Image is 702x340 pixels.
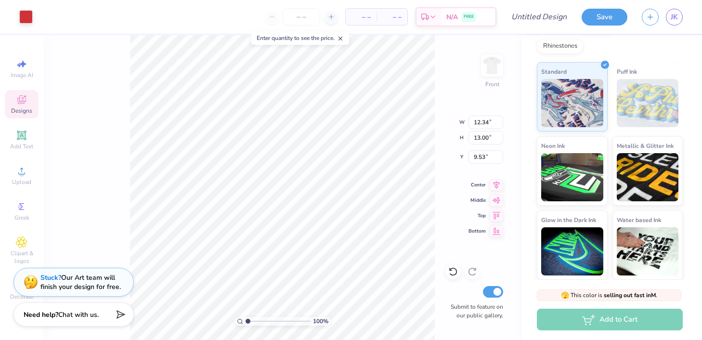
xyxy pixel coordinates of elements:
[561,291,569,300] span: 🫣
[5,249,39,265] span: Clipart & logos
[468,197,486,204] span: Middle
[351,12,371,22] span: – –
[11,71,33,79] span: Image AI
[541,141,565,151] span: Neon Ink
[40,273,61,282] strong: Stuck?
[671,12,678,23] span: JK
[251,31,349,45] div: Enter quantity to see the price.
[313,317,328,326] span: 100 %
[468,182,486,188] span: Center
[14,214,29,222] span: Greek
[504,7,574,26] input: Untitled Design
[541,227,603,275] img: Glow in the Dark Ink
[541,79,603,127] img: Standard
[541,153,603,201] img: Neon Ink
[485,80,499,89] div: Front
[582,9,627,26] button: Save
[283,8,320,26] input: – –
[666,9,683,26] a: JK
[468,212,486,219] span: Top
[617,79,679,127] img: Puff Ink
[537,39,584,53] div: Rhinestones
[482,56,502,75] img: Front
[468,228,486,235] span: Bottom
[382,12,402,22] span: – –
[446,12,458,22] span: N/A
[604,291,656,299] strong: selling out fast in M
[617,215,661,225] span: Water based Ink
[12,178,31,186] span: Upload
[617,227,679,275] img: Water based Ink
[58,310,99,319] span: Chat with us.
[541,215,596,225] span: Glow in the Dark Ink
[617,66,637,77] span: Puff Ink
[10,143,33,150] span: Add Text
[561,291,657,300] span: This color is .
[541,66,567,77] span: Standard
[445,302,503,320] label: Submit to feature on our public gallery.
[10,293,33,301] span: Decorate
[24,310,58,319] strong: Need help?
[617,141,674,151] span: Metallic & Glitter Ink
[11,107,32,115] span: Designs
[40,273,121,291] div: Our Art team will finish your design for free.
[617,153,679,201] img: Metallic & Glitter Ink
[464,13,474,20] span: FREE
